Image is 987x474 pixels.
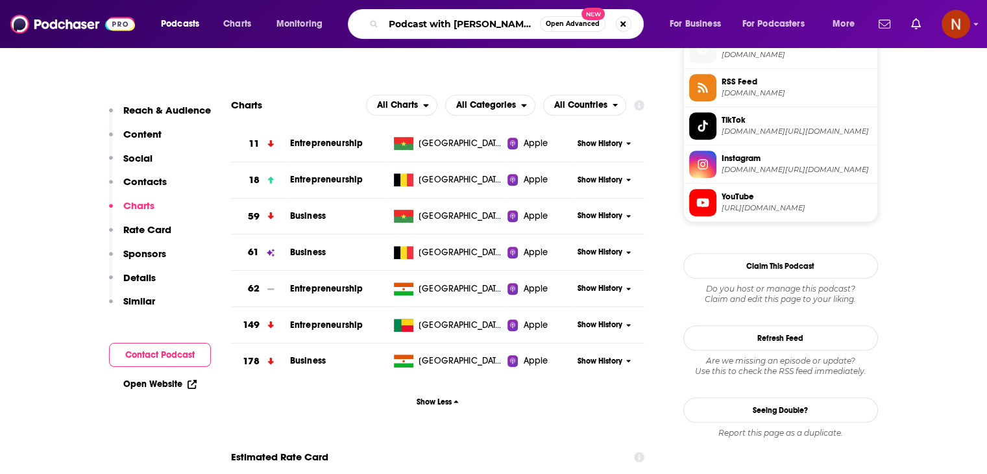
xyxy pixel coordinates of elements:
[366,95,437,116] h2: Platforms
[123,175,167,188] p: Contacts
[507,210,573,223] a: Apple
[161,15,199,33] span: Podcasts
[377,101,418,110] span: All Charts
[683,284,878,294] span: Do you host or manage this podcast?
[231,390,645,414] button: Show Less
[290,138,363,149] a: Entrepreneurship
[578,356,622,367] span: Show History
[722,191,872,203] span: YouTube
[540,16,605,32] button: Open AdvancedNew
[389,210,507,223] a: [GEOGRAPHIC_DATA]
[523,319,548,332] span: Apple
[546,21,600,27] span: Open Advanced
[507,173,573,186] a: Apple
[417,397,459,406] span: Show Less
[123,271,156,284] p: Details
[290,210,326,221] span: Business
[419,173,503,186] span: Belgium
[389,355,507,368] a: [GEOGRAPHIC_DATA]
[578,247,622,258] span: Show History
[152,14,216,34] button: open menu
[578,210,622,221] span: Show History
[873,13,896,35] a: Show notifications dropdown
[689,151,872,178] a: Instagram[DOMAIN_NAME][URL][DOMAIN_NAME]
[231,199,290,234] a: 59
[578,138,622,149] span: Show History
[942,10,970,38] img: User Profile
[722,88,872,98] span: feed.ausha.co
[578,283,622,294] span: Show History
[109,175,167,199] button: Contacts
[123,199,154,212] p: Charts
[231,271,290,306] a: 62
[419,355,503,368] span: Niger
[109,223,171,247] button: Rate Card
[249,136,260,151] h3: 11
[419,319,503,332] span: Benin
[290,247,326,258] span: Business
[389,246,507,259] a: [GEOGRAPHIC_DATA]
[276,15,323,33] span: Monitoring
[248,281,260,296] h3: 62
[683,397,878,423] a: Seeing Double?
[419,246,503,259] span: Belgium
[109,271,156,295] button: Details
[683,428,878,438] div: Report this page as a duplicate.
[507,246,573,259] a: Apple
[554,101,607,110] span: All Countries
[123,247,166,260] p: Sponsors
[290,174,363,185] a: Entrepreneurship
[722,50,872,60] span: podcast.ausha.co
[389,173,507,186] a: [GEOGRAPHIC_DATA]
[109,128,162,152] button: Content
[10,12,135,36] img: Podchaser - Follow, Share and Rate Podcasts
[523,355,548,368] span: Apple
[249,173,260,188] h3: 18
[123,152,152,164] p: Social
[456,101,516,110] span: All Categories
[578,175,622,186] span: Show History
[722,114,872,126] span: TikTok
[223,15,251,33] span: Charts
[123,223,171,236] p: Rate Card
[722,165,872,175] span: instagram.com/coucou.mabiche
[722,203,872,213] span: https://www.youtube.com/@Coucou.ma.biche.podcast
[109,104,211,128] button: Reach & Audience
[290,319,363,331] a: Entrepreneurship
[109,247,166,271] button: Sponsors
[419,137,503,150] span: Burkina Faso
[689,74,872,101] a: RSS Feed[DOMAIN_NAME]
[573,319,635,331] button: Show History
[507,282,573,295] a: Apple
[243,354,260,369] h3: 178
[507,137,573,150] a: Apple
[573,356,635,367] button: Show History
[215,14,259,34] a: Charts
[389,319,507,332] a: [GEOGRAPHIC_DATA]
[942,10,970,38] span: Logged in as AdelNBM
[683,284,878,305] div: Claim and edit this page to your liking.
[683,356,878,377] div: Are we missing an episode or update? Use this to check the RSS feed immediately.
[231,307,290,343] a: 149
[290,355,326,366] a: Business
[507,355,573,368] a: Apple
[445,95,535,116] h2: Categories
[507,319,573,332] a: Apple
[248,245,259,260] h3: 61
[384,14,540,34] input: Search podcasts, credits, & more...
[523,137,548,150] span: Apple
[670,15,721,33] span: For Business
[109,295,155,319] button: Similar
[109,199,154,223] button: Charts
[573,283,635,294] button: Show History
[523,282,548,295] span: Apple
[722,127,872,136] span: tiktok.com/@coucou.ma.biche.podcast
[543,95,627,116] button: open menu
[523,173,548,186] span: Apple
[823,14,871,34] button: open menu
[123,128,162,140] p: Content
[231,99,262,111] h2: Charts
[389,137,507,150] a: [GEOGRAPHIC_DATA]
[109,152,152,176] button: Social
